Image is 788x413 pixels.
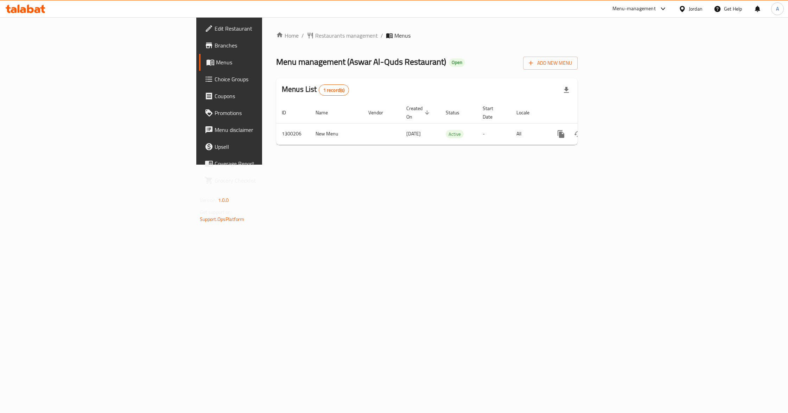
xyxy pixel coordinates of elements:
[570,126,586,142] button: Change Status
[547,102,626,123] th: Actions
[483,104,502,121] span: Start Date
[477,123,511,145] td: -
[199,155,328,172] a: Coverage Report
[216,58,322,66] span: Menus
[199,37,328,54] a: Branches
[449,59,465,65] span: Open
[215,159,322,168] span: Coverage Report
[199,71,328,88] a: Choice Groups
[315,31,378,40] span: Restaurants management
[776,5,779,13] span: A
[215,126,322,134] span: Menu disclaimer
[446,108,469,117] span: Status
[368,108,392,117] span: Vendor
[215,24,322,33] span: Edit Restaurant
[215,41,322,50] span: Branches
[276,54,446,70] span: Menu management ( Aswar Al-Quds Restaurant )
[553,126,570,142] button: more
[200,196,217,205] span: Version:
[316,108,337,117] span: Name
[394,31,411,40] span: Menus
[282,108,295,117] span: ID
[523,57,578,70] button: Add New Menu
[307,31,378,40] a: Restaurants management
[218,196,229,205] span: 1.0.0
[215,92,322,100] span: Coupons
[215,75,322,83] span: Choice Groups
[446,130,464,138] span: Active
[199,172,328,189] a: Grocery Checklist
[199,121,328,138] a: Menu disclaimer
[511,123,547,145] td: All
[449,58,465,67] div: Open
[215,176,322,185] span: Grocery Checklist
[516,108,539,117] span: Locale
[406,129,421,138] span: [DATE]
[215,142,322,151] span: Upsell
[276,102,626,145] table: enhanced table
[200,208,232,217] span: Get support on:
[199,138,328,155] a: Upsell
[199,54,328,71] a: Menus
[529,59,572,68] span: Add New Menu
[276,31,578,40] nav: breadcrumb
[612,5,656,13] div: Menu-management
[319,84,349,96] div: Total records count
[282,84,349,96] h2: Menus List
[558,82,575,99] div: Export file
[406,104,432,121] span: Created On
[310,123,363,145] td: New Menu
[215,109,322,117] span: Promotions
[381,31,383,40] li: /
[199,88,328,104] a: Coupons
[689,5,703,13] div: Jordan
[319,87,349,94] span: 1 record(s)
[199,20,328,37] a: Edit Restaurant
[200,215,244,224] a: Support.OpsPlatform
[199,104,328,121] a: Promotions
